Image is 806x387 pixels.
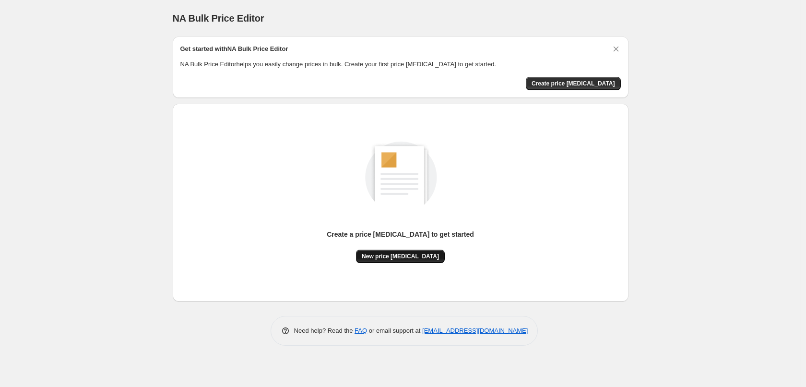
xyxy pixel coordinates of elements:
button: Create price change job [526,77,621,90]
span: Need help? Read the [294,327,355,334]
a: FAQ [355,327,367,334]
button: Dismiss card [611,44,621,54]
span: NA Bulk Price Editor [173,13,264,24]
p: Create a price [MEDICAL_DATA] to get started [327,230,474,239]
button: New price [MEDICAL_DATA] [356,250,445,263]
span: or email support at [367,327,422,334]
h2: Get started with NA Bulk Price Editor [180,44,288,54]
span: Create price [MEDICAL_DATA] [532,80,615,87]
span: New price [MEDICAL_DATA] [362,253,439,260]
p: NA Bulk Price Editor helps you easily change prices in bulk. Create your first price [MEDICAL_DAT... [180,60,621,69]
a: [EMAIL_ADDRESS][DOMAIN_NAME] [422,327,528,334]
